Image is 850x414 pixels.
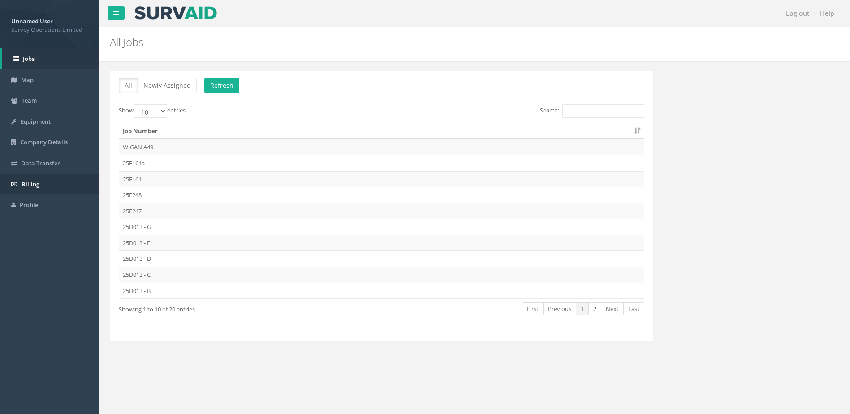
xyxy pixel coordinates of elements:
[134,104,167,118] select: Showentries
[119,78,138,93] button: All
[522,302,544,315] a: First
[138,78,197,93] button: Newly Assigned
[119,283,644,299] td: 25D013 - B
[22,180,39,188] span: Billing
[119,302,330,314] div: Showing 1 to 10 of 20 entries
[119,267,644,283] td: 25D013 - C
[576,302,589,315] a: 1
[119,171,644,187] td: 25F161
[110,36,715,48] h2: All Jobs
[11,15,87,34] a: Unnamed User Survey Operations Limited
[20,201,38,209] span: Profile
[11,26,87,34] span: Survey Operations Limited
[11,17,53,25] strong: Unnamed User
[22,96,37,104] span: Team
[540,104,644,118] label: Search:
[119,123,644,139] th: Job Number: activate to sort column ascending
[23,55,35,63] span: Jobs
[119,187,644,203] td: 25E248
[2,48,99,69] a: Jobs
[21,117,51,125] span: Equipment
[588,302,601,315] a: 2
[204,78,239,93] button: Refresh
[119,235,644,251] td: 25D013 - E
[21,159,60,167] span: Data Transfer
[119,155,644,171] td: 25F161a
[119,250,644,267] td: 25D013 - D
[119,104,186,118] label: Show entries
[119,203,644,219] td: 25E247
[623,302,644,315] a: Last
[119,139,644,155] td: WIGAN A49
[543,302,576,315] a: Previous
[20,138,68,146] span: Company Details
[601,302,624,315] a: Next
[119,219,644,235] td: 25D013 - G
[21,76,34,84] span: Map
[562,104,644,118] input: Search:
